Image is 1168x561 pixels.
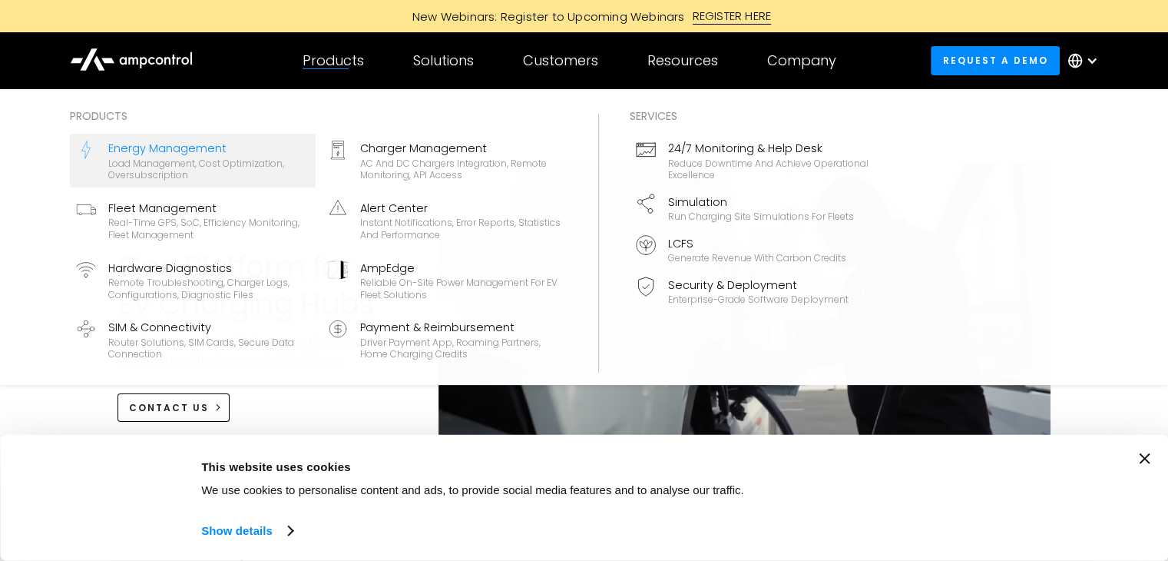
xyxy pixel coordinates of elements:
[108,140,309,157] div: Energy Management
[1139,453,1150,464] button: Close banner
[668,140,869,157] div: 24/7 Monitoring & Help Desk
[201,520,292,543] a: Show details
[70,108,567,124] div: Products
[70,134,316,188] a: Energy ManagementLoad management, cost optimization, oversubscription
[201,457,856,476] div: This website uses cookies
[630,134,875,188] a: 24/7 Monitoring & Help DeskReduce downtime and achieve operational excellence
[630,188,875,229] a: SimulationRun charging site simulations for fleets
[201,483,744,496] span: We use cookies to personalise content and ads, to provide social media features and to analyse ou...
[322,313,567,367] a: Payment & ReimbursementDriver Payment App, Roaming Partners, Home Charging Credits
[360,260,561,277] div: AmpEdge
[630,229,875,271] a: LCFSGenerate revenue with carbon credits
[70,254,316,307] a: Hardware DiagnosticsRemote troubleshooting, charger logs, configurations, diagnostic files
[767,52,836,69] div: Company
[360,200,561,217] div: Alert Center
[397,8,693,25] div: New Webinars: Register to Upcoming Webinars
[360,319,561,336] div: Payment & Reimbursement
[693,8,772,25] div: REGISTER HERE
[70,194,316,247] a: Fleet ManagementReal-time GPS, SoC, efficiency monitoring, fleet management
[413,52,474,69] div: Solutions
[360,217,561,241] div: Instant notifications, error reports, statistics and performance
[360,337,561,360] div: Driver Payment App, Roaming Partners, Home Charging Credits
[668,277,849,294] div: Security & Deployment
[129,401,209,415] div: CONTACT US
[630,271,875,312] a: Security & DeploymentEnterprise-grade software deployment
[117,393,230,422] a: CONTACT US
[523,52,598,69] div: Customers
[668,252,846,264] div: Generate revenue with carbon credits
[360,140,561,157] div: Charger Management
[668,158,869,181] div: Reduce downtime and achieve operational excellence
[360,277,561,300] div: Reliable On-site Power Management for EV Fleet Solutions
[108,217,309,241] div: Real-time GPS, SoC, efficiency monitoring, fleet management
[668,235,846,252] div: LCFS
[668,194,854,211] div: Simulation
[891,453,1110,498] button: Okay
[322,194,567,247] a: Alert CenterInstant notifications, error reports, statistics and performance
[108,277,309,300] div: Remote troubleshooting, charger logs, configurations, diagnostic files
[931,46,1060,75] a: Request a demo
[647,52,718,69] div: Resources
[668,211,854,223] div: Run charging site simulations for fleets
[70,313,316,367] a: SIM & ConnectivityRouter Solutions, SIM Cards, Secure Data Connection
[108,260,309,277] div: Hardware Diagnostics
[239,8,930,25] a: New Webinars: Register to Upcoming WebinarsREGISTER HERE
[322,254,567,307] a: AmpEdgeReliable On-site Power Management for EV Fleet Solutions
[303,52,364,69] div: Products
[630,108,875,124] div: Services
[108,200,309,217] div: Fleet Management
[108,319,309,336] div: SIM & Connectivity
[108,337,309,360] div: Router Solutions, SIM Cards, Secure Data Connection
[360,158,561,181] div: AC and DC chargers integration, remote monitoring, API access
[108,158,309,181] div: Load management, cost optimization, oversubscription
[322,134,567,188] a: Charger ManagementAC and DC chargers integration, remote monitoring, API access
[668,294,849,306] div: Enterprise-grade software deployment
